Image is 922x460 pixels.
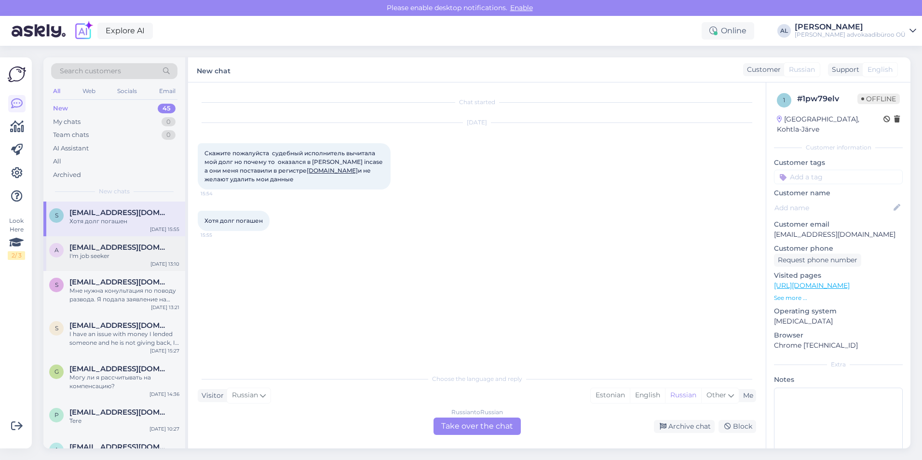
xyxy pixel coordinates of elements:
div: AI Assistant [53,144,89,153]
p: Visited pages [774,271,903,281]
span: Enable [507,3,536,12]
div: Customer information [774,143,903,152]
div: Team chats [53,130,89,140]
span: Svetlanka.karpova.79@list.ru [69,208,170,217]
span: P [54,411,59,419]
span: Piretjuuremaa@gmail.com [69,408,170,417]
p: [EMAIL_ADDRESS][DOMAIN_NAME] [774,230,903,240]
div: AL [777,24,791,38]
div: [DATE] 15:27 [150,347,179,354]
p: [MEDICAL_DATA] [774,316,903,326]
span: Russian [789,65,815,75]
p: Chrome [TECHNICAL_ID] [774,340,903,351]
div: 0 [162,117,176,127]
span: S [55,212,58,219]
span: Search customers [60,66,121,76]
span: A [54,446,59,453]
div: Take over the chat [434,418,521,435]
span: Offline [857,94,900,104]
span: Russian [232,390,258,401]
input: Add a tag [774,170,903,184]
div: 2 / 3 [8,251,25,260]
div: All [51,85,62,97]
div: Socials [115,85,139,97]
span: 15:55 [201,231,237,239]
div: Web [81,85,97,97]
span: Annathompsonmail@gmail.com [69,443,170,451]
div: Customer [743,65,781,75]
p: Notes [774,375,903,385]
div: Мне нужна конультация по поводу развода. Я подала заявление на развод в регистре народонаселения,... [69,286,179,304]
a: [PERSON_NAME][PERSON_NAME] advokaadibüroo OÜ [795,23,916,39]
div: Russian to Russian [451,408,503,417]
div: I have an issue with money I lended someone and he is not giving back, I have some documents but ... [69,330,179,347]
label: New chat [197,63,230,76]
div: # 1pw79elv [797,93,857,105]
div: English [630,388,665,403]
div: 45 [158,104,176,113]
p: Customer email [774,219,903,230]
div: 0 [162,130,176,140]
div: Look Here [8,216,25,260]
div: Online [702,22,754,40]
div: [DATE] [198,118,756,127]
span: silandina@gmail.com [69,278,170,286]
div: My chats [53,117,81,127]
span: 15:54 [201,190,237,197]
div: [DATE] 13:10 [150,260,179,268]
span: s [55,281,58,288]
span: Other [706,391,726,399]
div: Archived [53,170,81,180]
span: English [868,65,893,75]
div: Могу ли я рассчитывать на компенсацию? [69,373,179,391]
span: g [54,368,59,375]
div: Request phone number [774,254,861,267]
a: [DOMAIN_NAME] [307,167,358,174]
span: Хотя долг погашен [204,217,263,224]
div: [DATE] 14:36 [149,391,179,398]
input: Add name [774,203,892,213]
div: New [53,104,68,113]
div: Choose the language and reply [198,375,756,383]
div: [PERSON_NAME] [795,23,906,31]
div: [DATE] 15:55 [150,226,179,233]
div: [PERSON_NAME] advokaadibüroo OÜ [795,31,906,39]
p: Operating system [774,306,903,316]
span: 1 [783,96,785,104]
div: Tere [69,417,179,425]
a: [URL][DOMAIN_NAME] [774,281,850,290]
div: [DATE] 10:27 [149,425,179,433]
div: Chat started [198,98,756,107]
div: Visitor [198,391,224,401]
div: Block [719,420,756,433]
span: saptadwipamudi@gmail.com [69,321,170,330]
span: s [55,325,58,332]
div: Хотя долг погашен [69,217,179,226]
div: Extra [774,360,903,369]
p: Customer name [774,188,903,198]
a: Explore AI [97,23,153,39]
p: Customer phone [774,244,903,254]
div: Russian [665,388,701,403]
span: gsm5545@mail.ru [69,365,170,373]
p: Browser [774,330,903,340]
div: [DATE] 13:21 [151,304,179,311]
p: Customer tags [774,158,903,168]
div: I'm job seeker [69,252,179,260]
span: New chats [99,187,130,196]
img: Askly Logo [8,65,26,83]
div: All [53,157,61,166]
span: Скажите пожалуйста судебный исполнитель вычитала мой долг но почему то оказался в [PERSON_NAME] i... [204,149,384,183]
p: See more ... [774,294,903,302]
div: Support [828,65,859,75]
span: arifulislam301991@gmai.com [69,243,170,252]
div: Email [157,85,177,97]
div: [GEOGRAPHIC_DATA], Kohtla-Järve [777,114,883,135]
img: explore-ai [73,21,94,41]
div: Estonian [591,388,630,403]
div: Archive chat [654,420,715,433]
span: a [54,246,59,254]
div: Me [739,391,753,401]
